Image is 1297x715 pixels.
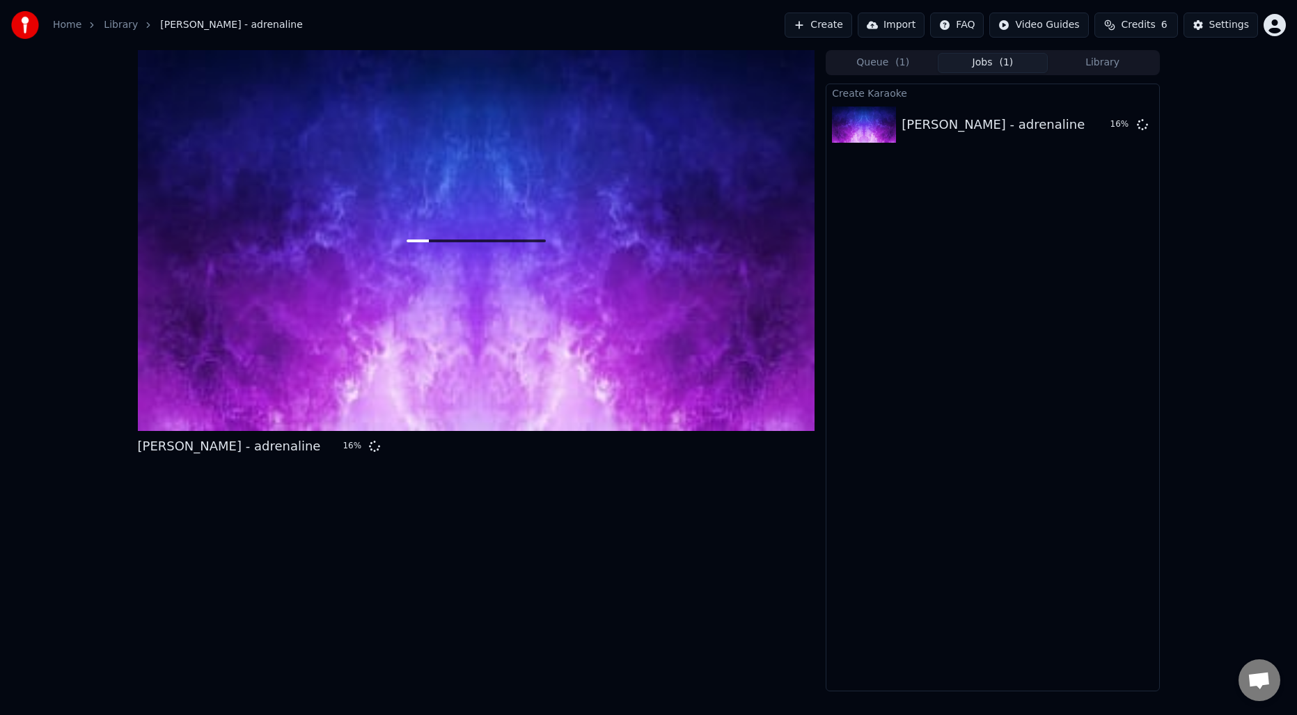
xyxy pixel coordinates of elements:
button: Create [785,13,852,38]
button: Credits6 [1094,13,1178,38]
div: Open chat [1239,659,1280,701]
button: Import [858,13,925,38]
img: youka [11,11,39,39]
span: [PERSON_NAME] - adrenaline [160,18,303,32]
div: [PERSON_NAME] - adrenaline [138,437,321,456]
span: 6 [1161,18,1168,32]
button: Settings [1184,13,1258,38]
div: [PERSON_NAME] - adrenaline [902,115,1085,134]
button: Jobs [938,53,1048,73]
span: ( 1 ) [999,56,1013,70]
button: FAQ [930,13,984,38]
a: Library [104,18,138,32]
div: Create Karaoke [826,84,1158,101]
a: Home [53,18,81,32]
button: Queue [828,53,938,73]
nav: breadcrumb [53,18,303,32]
span: Credits [1121,18,1155,32]
div: Settings [1209,18,1249,32]
div: 16 % [1110,119,1131,130]
span: ( 1 ) [895,56,909,70]
button: Video Guides [989,13,1088,38]
button: Library [1048,53,1158,73]
div: 16 % [343,441,363,452]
